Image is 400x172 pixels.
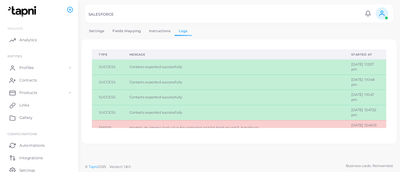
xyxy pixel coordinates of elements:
span: Modelo de interés: bad value for restricted picklist field: mazda3_hatchback [129,125,259,130]
a: Profiles [5,61,73,74]
span: © [85,164,131,170]
span: 2025 [98,164,106,170]
span: ENTITIES [7,54,22,58]
span: Contacts exported successfully [129,110,182,115]
div: Started at [351,52,379,57]
td: [DATE] 1:13:57 pm [344,59,386,75]
a: Analytics [5,34,73,46]
span: Contacts exported successfully [129,80,182,84]
span: Contacts exported successfully [129,65,182,69]
a: Contacts [5,74,73,86]
div: Type [99,52,116,57]
span: INSIGHTS [7,27,23,30]
span: Contacts exported successfully [129,95,182,99]
a: Fields Mapping [108,27,145,36]
td: [DATE] 1:10:48 pm [344,75,386,90]
td: SUCCESS [92,105,122,120]
a: Integrations [5,151,73,164]
span: Profiles [19,65,34,71]
a: Gallery [5,111,73,124]
a: Tapni [89,165,98,169]
img: logo [6,6,40,17]
span: Integrations [19,155,43,161]
a: Logs [175,27,192,36]
span: Configurations [7,132,37,136]
a: Instructions [145,27,175,36]
span: Gallery [19,115,32,120]
span: Contacts [19,77,37,83]
span: Links [19,102,29,108]
a: Products [5,86,73,99]
td: SUCCESS [92,90,122,105]
span: Analytics [19,37,37,43]
span: Products [19,90,37,96]
span: Business cards. Reinvented. [346,163,393,169]
td: SUCCESS [92,59,122,75]
div: Message [129,52,337,57]
td: [DATE] 1:10:47 pm [344,90,386,105]
span: Version: 1.8.0 [109,165,131,169]
a: Settings [85,27,108,36]
td: ERROR [92,120,122,135]
td: [DATE] 12:46:01 pm [344,120,386,135]
td: [DATE] 12:47:52 pm [344,105,386,120]
span: Automations [19,143,45,148]
h5: SALESFORCE [88,12,114,17]
a: Automations [5,139,73,151]
a: Links [5,99,73,111]
td: SUCCESS [92,75,122,90]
